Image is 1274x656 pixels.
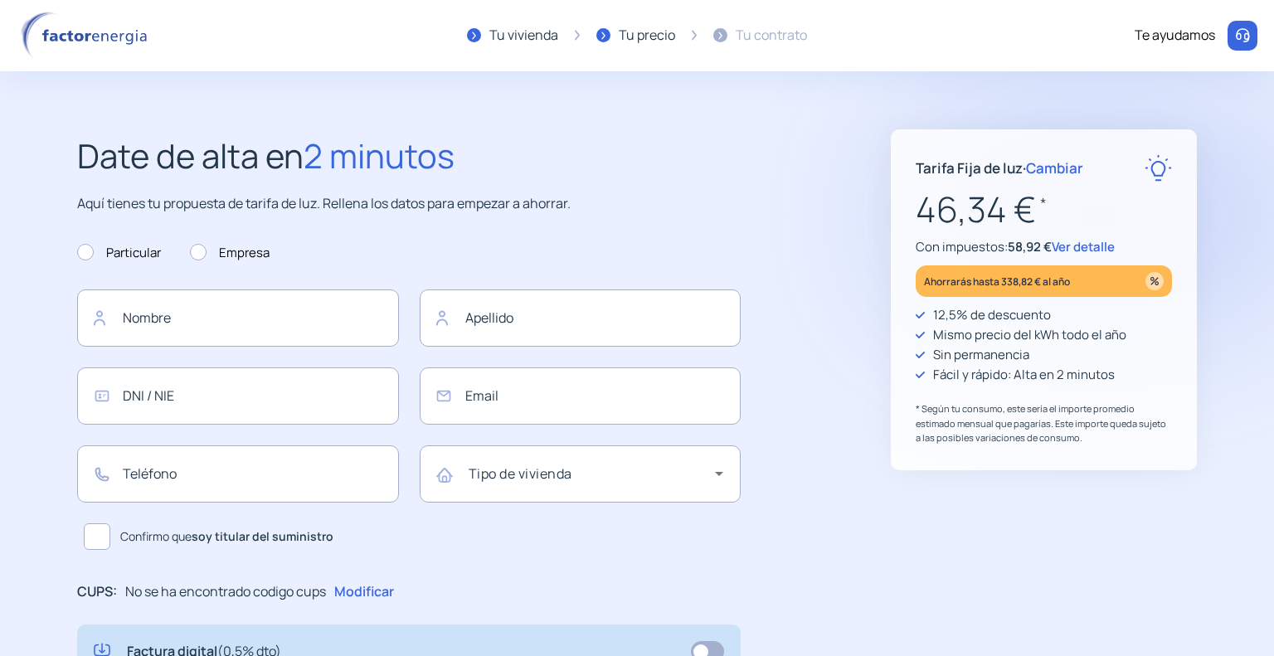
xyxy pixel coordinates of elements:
[1052,238,1115,255] span: Ver detalle
[933,365,1115,385] p: Fácil y rápido: Alta en 2 minutos
[1145,272,1164,290] img: percentage_icon.svg
[1026,158,1083,177] span: Cambiar
[916,157,1083,179] p: Tarifa Fija de luz ·
[1135,25,1215,46] div: Te ayudamos
[1234,27,1251,44] img: llamar
[916,401,1172,445] p: * Según tu consumo, este sería el importe promedio estimado mensual que pagarías. Este importe qu...
[192,528,333,544] b: soy titular del suministro
[77,581,117,603] p: CUPS:
[933,305,1051,325] p: 12,5% de descuento
[933,345,1029,365] p: Sin permanencia
[916,182,1172,237] p: 46,34 €
[916,237,1172,257] p: Con impuestos:
[619,25,675,46] div: Tu precio
[77,243,161,263] label: Particular
[17,12,158,60] img: logo factor
[334,581,394,603] p: Modificar
[924,272,1070,291] p: Ahorrarás hasta 338,82 € al año
[77,129,741,182] h2: Date de alta en
[77,193,741,215] p: Aquí tienes tu propuesta de tarifa de luz. Rellena los datos para empezar a ahorrar.
[120,527,333,546] span: Confirmo que
[1145,154,1172,182] img: rate-E.svg
[736,25,807,46] div: Tu contrato
[190,243,270,263] label: Empresa
[489,25,558,46] div: Tu vivienda
[469,464,572,483] mat-label: Tipo de vivienda
[304,133,455,178] span: 2 minutos
[125,581,326,603] p: No se ha encontrado codigo cups
[1008,238,1052,255] span: 58,92 €
[933,325,1126,345] p: Mismo precio del kWh todo el año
